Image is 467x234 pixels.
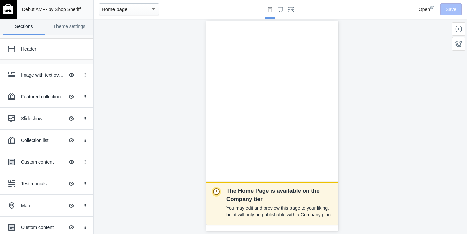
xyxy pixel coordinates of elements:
button: Hide [64,68,79,82]
button: Hide [64,176,79,191]
span: Debut AMP [22,7,46,12]
div: Image with text overlay [21,72,64,78]
img: main-logo_60x60_white.png [3,4,13,14]
div: Custom content [21,159,64,165]
button: Hide [64,155,79,169]
span: Open [419,7,430,12]
button: Hide [64,89,79,104]
div: Collection list [21,137,64,144]
div: Slideshow [21,115,64,122]
button: Hide [64,133,79,148]
div: Testimonials [21,180,64,187]
mat-select-trigger: Home page [102,6,128,12]
p: You may edit and preview this page to your liking, but it will only be publishable with a Company... [226,205,333,218]
a: Sections [3,19,45,35]
button: Hide [64,198,79,213]
div: Map [21,202,64,209]
div: Custom content [21,224,64,231]
a: Theme settings [48,19,91,35]
div: Featured collection [21,93,64,100]
span: - by Shop Sheriff [46,7,81,12]
div: Header [21,46,79,52]
p: The Home Page is available on the Company tier [226,187,333,203]
button: Hide [64,111,79,126]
